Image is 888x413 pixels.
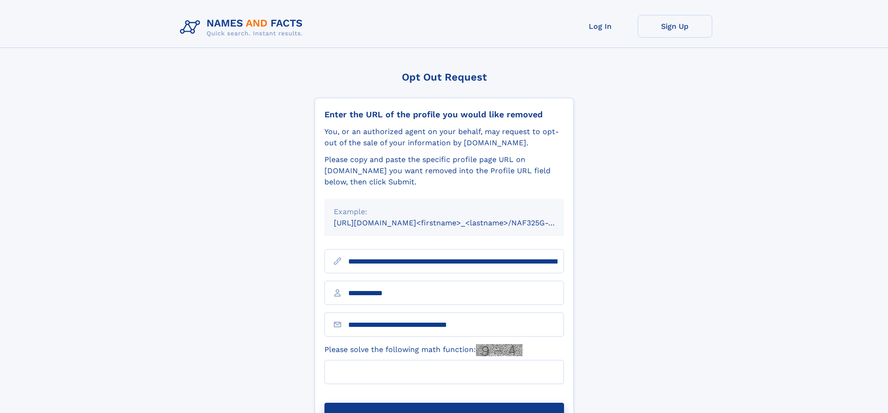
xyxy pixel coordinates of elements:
[324,126,564,149] div: You, or an authorized agent on your behalf, may request to opt-out of the sale of your informatio...
[176,15,310,40] img: Logo Names and Facts
[324,154,564,188] div: Please copy and paste the specific profile page URL on [DOMAIN_NAME] you want removed into the Pr...
[324,109,564,120] div: Enter the URL of the profile you would like removed
[563,15,638,38] a: Log In
[334,218,582,227] small: [URL][DOMAIN_NAME]<firstname>_<lastname>/NAF325G-xxxxxxxx
[324,344,523,356] label: Please solve the following math function:
[315,71,574,83] div: Opt Out Request
[638,15,712,38] a: Sign Up
[334,206,555,217] div: Example:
